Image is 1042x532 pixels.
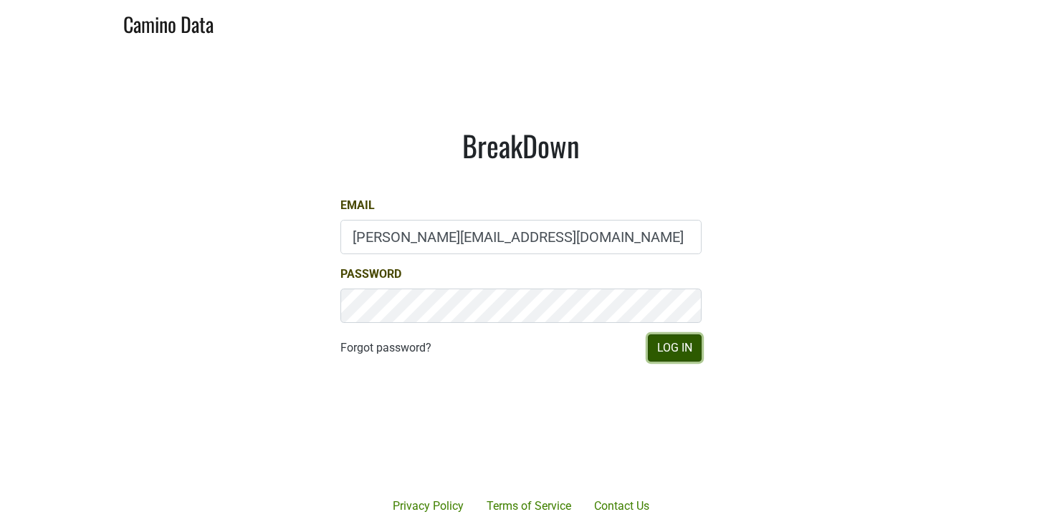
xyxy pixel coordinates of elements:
label: Email [340,197,375,214]
a: Privacy Policy [381,492,475,521]
label: Password [340,266,401,283]
a: Terms of Service [475,492,583,521]
a: Forgot password? [340,339,431,357]
h1: BreakDown [340,128,702,163]
a: Camino Data [123,6,214,39]
a: Contact Us [583,492,661,521]
button: Log In [648,334,702,362]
